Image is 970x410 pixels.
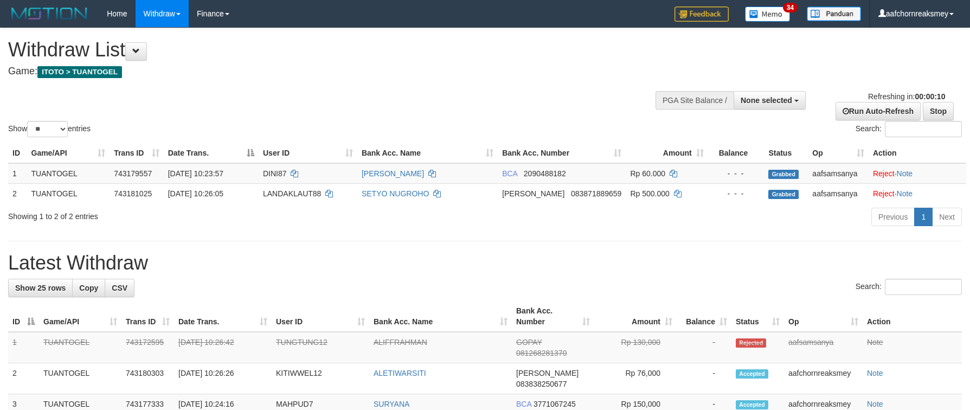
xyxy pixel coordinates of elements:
a: Show 25 rows [8,279,73,297]
th: ID: activate to sort column descending [8,301,39,332]
a: Run Auto-Refresh [836,102,921,120]
th: Status: activate to sort column ascending [731,301,784,332]
span: [PERSON_NAME] [502,189,564,198]
span: [DATE] 10:23:57 [168,169,223,178]
td: 1 [8,332,39,363]
td: aafchornreaksmey [784,363,863,394]
th: Bank Acc. Name: activate to sort column ascending [357,143,498,163]
span: Grabbed [768,170,799,179]
th: Bank Acc. Number: activate to sort column ascending [512,301,594,332]
span: 743179557 [114,169,152,178]
span: [PERSON_NAME] [516,369,579,377]
div: Showing 1 to 2 of 2 entries [8,207,396,222]
a: Stop [923,102,954,120]
th: ID [8,143,27,163]
td: KITIWWEL12 [272,363,369,394]
span: Accepted [736,400,768,409]
img: Button%20Memo.svg [745,7,791,22]
a: Copy [72,279,105,297]
span: BCA [516,400,531,408]
td: TUANTOGEL [39,363,121,394]
span: None selected [741,96,792,105]
td: aafsamsanya [808,183,869,203]
a: Reject [873,189,895,198]
td: [DATE] 10:26:26 [174,363,272,394]
div: - - - [712,168,760,179]
td: TUANTOGEL [27,163,110,184]
div: - - - [712,188,760,199]
a: Next [932,208,962,226]
th: Balance: activate to sort column ascending [677,301,731,332]
a: Note [897,189,913,198]
input: Search: [885,121,962,137]
span: Accepted [736,369,768,379]
span: Show 25 rows [15,284,66,292]
select: Showentries [27,121,68,137]
th: Status [764,143,808,163]
label: Show entries [8,121,91,137]
th: Bank Acc. Name: activate to sort column ascending [369,301,512,332]
td: - [677,332,731,363]
input: Search: [885,279,962,295]
th: User ID: activate to sort column ascending [272,301,369,332]
a: Note [867,369,883,377]
span: [DATE] 10:26:05 [168,189,223,198]
span: Grabbed [768,190,799,199]
td: Rp 76,000 [594,363,677,394]
td: aafsamsanya [808,163,869,184]
a: Note [867,338,883,347]
span: 743181025 [114,189,152,198]
span: LANDAKLAUT88 [263,189,321,198]
button: None selected [734,91,806,110]
td: [DATE] 10:26:42 [174,332,272,363]
th: Date Trans.: activate to sort column descending [164,143,259,163]
strong: 00:00:10 [915,92,945,101]
td: 1 [8,163,27,184]
span: ITOTO > TUANTOGEL [37,66,122,78]
label: Search: [856,279,962,295]
td: TUANTOGEL [39,332,121,363]
th: Trans ID: activate to sort column ascending [110,143,164,163]
span: GOPAY [516,338,542,347]
td: 2 [8,363,39,394]
td: aafsamsanya [784,332,863,363]
td: 743180303 [121,363,174,394]
th: Amount: activate to sort column ascending [626,143,708,163]
th: Game/API: activate to sort column ascending [39,301,121,332]
td: - [677,363,731,394]
span: Copy 081268281370 to clipboard [516,349,567,357]
a: CSV [105,279,134,297]
td: 743172595 [121,332,174,363]
span: Copy 083871889659 to clipboard [571,189,621,198]
label: Search: [856,121,962,137]
td: 2 [8,183,27,203]
span: Copy 083838250677 to clipboard [516,380,567,388]
a: Note [897,169,913,178]
th: Action [863,301,962,332]
th: User ID: activate to sort column ascending [259,143,357,163]
span: Copy 2090488182 to clipboard [524,169,566,178]
a: [PERSON_NAME] [362,169,424,178]
img: Feedback.jpg [674,7,729,22]
h4: Game: [8,66,636,77]
a: Previous [871,208,915,226]
a: ALIFFRAHMAN [374,338,427,347]
span: Rejected [736,338,766,348]
span: 34 [783,3,798,12]
td: · [869,183,966,203]
a: SETYO NUGROHO [362,189,429,198]
a: SURYANA [374,400,409,408]
td: TUNGTUNG12 [272,332,369,363]
a: Reject [873,169,895,178]
span: BCA [502,169,517,178]
th: Balance [708,143,765,163]
th: Trans ID: activate to sort column ascending [121,301,174,332]
th: Op: activate to sort column ascending [784,301,863,332]
span: DINI87 [263,169,287,178]
span: CSV [112,284,127,292]
a: 1 [914,208,933,226]
td: Rp 130,000 [594,332,677,363]
h1: Latest Withdraw [8,252,962,274]
div: PGA Site Balance / [656,91,734,110]
th: Action [869,143,966,163]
